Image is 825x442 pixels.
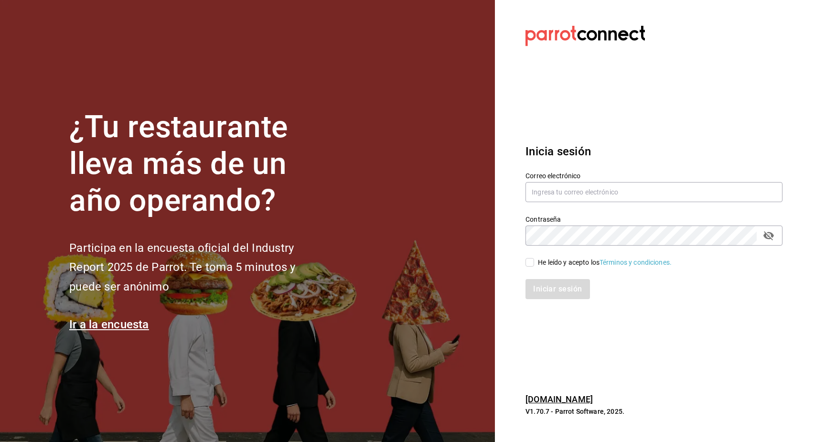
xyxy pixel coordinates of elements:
label: Contraseña [525,216,782,223]
a: [DOMAIN_NAME] [525,394,593,404]
input: Ingresa tu correo electrónico [525,182,782,202]
div: He leído y acepto los [538,258,672,268]
a: Ir a la encuesta [69,318,149,331]
h3: Inicia sesión [525,143,782,160]
label: Correo electrónico [525,172,782,179]
h2: Participa en la encuesta oficial del Industry Report 2025 de Parrot. Te toma 5 minutos y puede se... [69,238,327,297]
a: Términos y condiciones. [600,259,672,266]
button: passwordField [761,227,777,244]
p: V1.70.7 - Parrot Software, 2025. [525,407,782,416]
h1: ¿Tu restaurante lleva más de un año operando? [69,109,327,219]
